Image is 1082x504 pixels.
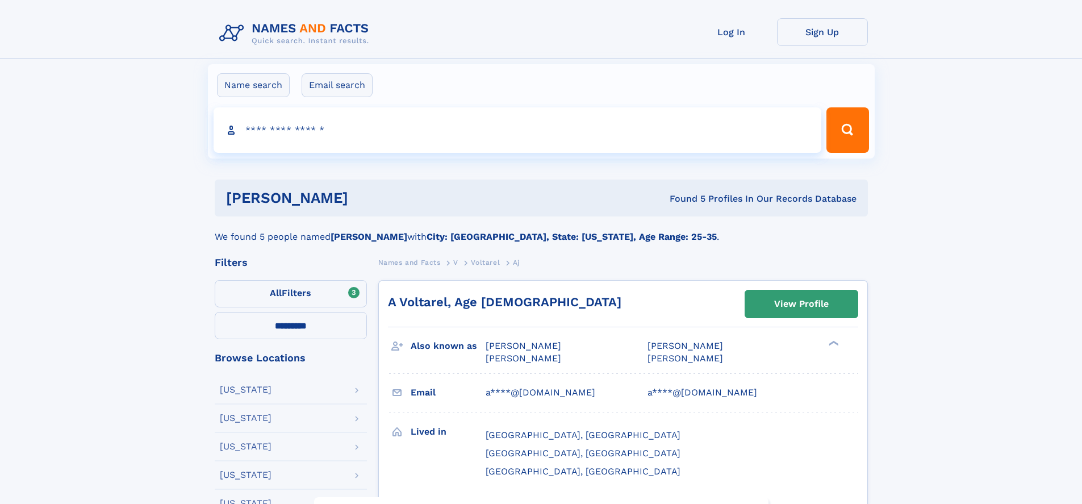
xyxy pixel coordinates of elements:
span: V [453,259,458,266]
h3: Email [411,383,486,402]
label: Email search [302,73,373,97]
a: Names and Facts [378,255,441,269]
input: search input [214,107,822,153]
span: [GEOGRAPHIC_DATA], [GEOGRAPHIC_DATA] [486,448,680,459]
span: All [270,288,282,298]
div: [US_STATE] [220,442,271,451]
div: Filters [215,257,367,268]
a: Sign Up [777,18,868,46]
div: [US_STATE] [220,414,271,423]
span: [PERSON_NAME] [647,353,723,364]
div: Browse Locations [215,353,367,363]
label: Filters [215,280,367,307]
h3: Lived in [411,422,486,441]
span: [GEOGRAPHIC_DATA], [GEOGRAPHIC_DATA] [486,430,680,440]
h1: [PERSON_NAME] [226,191,509,205]
img: Logo Names and Facts [215,18,378,49]
div: We found 5 people named with . [215,216,868,244]
a: V [453,255,458,269]
a: Voltarel [471,255,500,269]
div: [US_STATE] [220,385,271,394]
a: Log In [686,18,777,46]
b: [PERSON_NAME] [331,231,407,242]
b: City: [GEOGRAPHIC_DATA], State: [US_STATE], Age Range: 25-35 [427,231,717,242]
span: Voltarel [471,259,500,266]
h3: Also known as [411,336,486,356]
span: [GEOGRAPHIC_DATA], [GEOGRAPHIC_DATA] [486,466,680,477]
div: [US_STATE] [220,470,271,480]
span: [PERSON_NAME] [486,340,561,351]
a: A Voltarel, Age [DEMOGRAPHIC_DATA] [388,295,621,309]
div: View Profile [774,291,829,317]
a: View Profile [745,290,858,318]
span: Aj [513,259,520,266]
div: Found 5 Profiles In Our Records Database [509,193,857,205]
button: Search Button [826,107,868,153]
div: ❯ [826,340,839,347]
label: Name search [217,73,290,97]
span: [PERSON_NAME] [647,340,723,351]
span: [PERSON_NAME] [486,353,561,364]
